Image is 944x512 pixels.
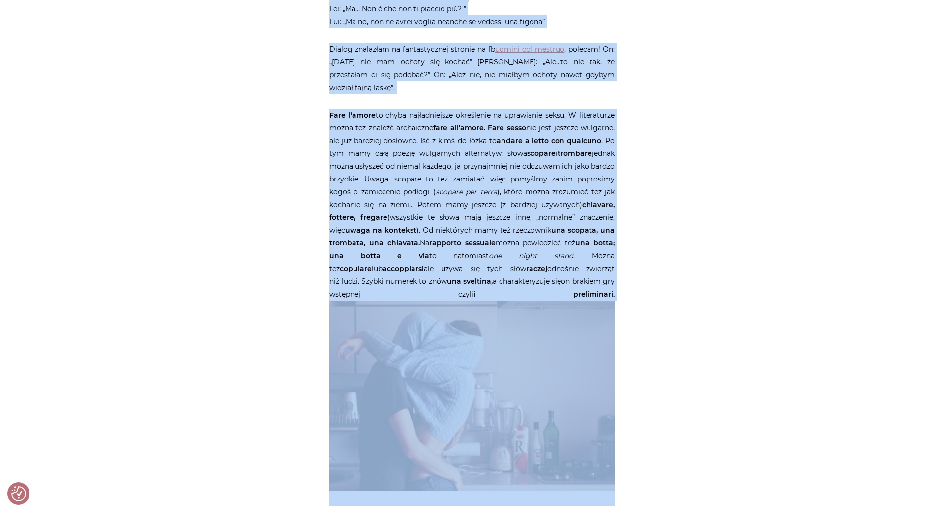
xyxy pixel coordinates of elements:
strong: una sveltina, [447,277,493,286]
a: uomini col mestruo [495,45,564,54]
p: Dialog znalazłam na fantastycznej stronie na fb , polecam! On: „[DATE] nie mam ochoty się kochać”... [329,43,615,94]
strong: raczej [526,264,547,273]
strong: andare a letto con qualcuno [497,136,601,145]
strong: Fare l’amore [329,111,376,120]
strong: trombare [558,149,592,158]
p: to chyba najładniejsze określenie na uprawianie seksu. W literaturze można też znaleźć archaiczne... [329,109,615,505]
strong: uwaga na kontekst [345,226,416,235]
button: Preferencje co do zgód [11,486,26,501]
em: scopare per terra [436,187,497,196]
strong: rapporto sessuale [429,239,496,247]
strong: i preliminari. [329,290,615,407]
strong: copulare [340,264,372,273]
strong: scopare [527,149,556,158]
strong: accoppiarsi [383,264,424,273]
img: Revisit consent button [11,486,26,501]
strong: fare all’amore. Fare sesso [433,123,526,132]
em: one night stand [489,251,573,260]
